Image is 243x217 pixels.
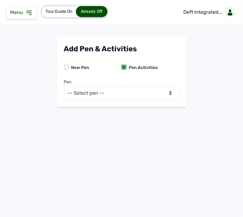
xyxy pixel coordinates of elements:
div: New Pen [69,65,89,71]
a: Deft Integrated... [178,4,238,21]
div: Add Pen & Activities [64,44,179,54]
span: Already Off [81,9,103,14]
a: Menu [10,9,33,15]
p: Deft Integrated... [183,9,222,16]
span: Menu [10,9,25,15]
span: Tour Guide On [45,9,72,14]
div: Pen [64,79,72,85]
div: Pen Activities [126,65,158,71]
